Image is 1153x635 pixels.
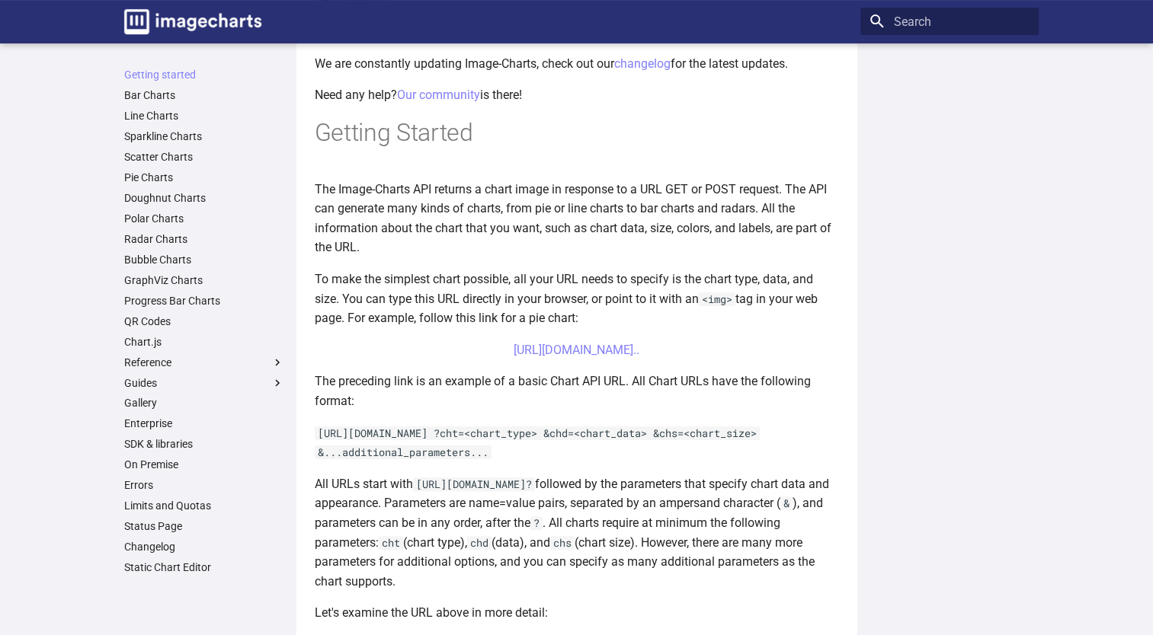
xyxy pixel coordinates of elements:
a: On Premise [124,458,284,471]
a: Errors [124,478,284,492]
code: cht [379,536,403,550]
code: & [780,496,793,510]
a: Image-Charts documentation [118,3,267,40]
a: Static Chart Editor [124,560,284,574]
a: Sparkline Charts [124,129,284,143]
a: Pie Charts [124,171,284,184]
p: Need any help? is there! [315,85,839,105]
a: Limits and Quotas [124,499,284,512]
p: To make the simplest chart possible, all your URL needs to specify is the chart type, data, and s... [315,270,839,328]
a: Gallery [124,396,284,410]
a: Getting started [124,68,284,81]
a: Line Charts [124,109,284,123]
code: <img> [699,292,735,306]
p: The Image-Charts API returns a chart image in response to a URL GET or POST request. The API can ... [315,180,839,257]
a: Progress Bar Charts [124,294,284,308]
a: Changelog [124,540,284,554]
p: We are constantly updating Image-Charts, check out our for the latest updates. [315,54,839,74]
a: Radar Charts [124,232,284,246]
input: Search [860,8,1039,35]
p: The preceding link is an example of a basic Chart API URL. All Chart URLs have the following format: [315,372,839,410]
a: GraphViz Charts [124,273,284,287]
p: Let's examine the URL above in more detail: [315,603,839,623]
a: changelog [614,56,671,71]
code: [URL][DOMAIN_NAME] ?cht=<chart_type> &chd=<chart_data> &chs=<chart_size> &...additional_parameter... [315,426,760,460]
code: ? [530,516,543,530]
a: Status Page [124,519,284,533]
a: SDK & libraries [124,437,284,451]
a: Scatter Charts [124,150,284,164]
a: Bubble Charts [124,253,284,266]
code: chs [550,536,575,550]
h1: Getting Started [315,117,839,149]
code: chd [467,536,492,550]
p: All URLs start with followed by the parameters that specify chart data and appearance. Parameters... [315,474,839,592]
a: Bar Charts [124,88,284,102]
a: Our community [397,88,480,102]
label: Guides [124,376,284,390]
a: Chart.js [124,335,284,349]
a: [URL][DOMAIN_NAME].. [514,343,639,357]
a: Polar Charts [124,212,284,225]
code: [URL][DOMAIN_NAME]? [413,477,535,491]
a: Enterprise [124,416,284,430]
a: Doughnut Charts [124,191,284,205]
label: Reference [124,356,284,369]
a: QR Codes [124,314,284,328]
img: logo [124,9,261,34]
